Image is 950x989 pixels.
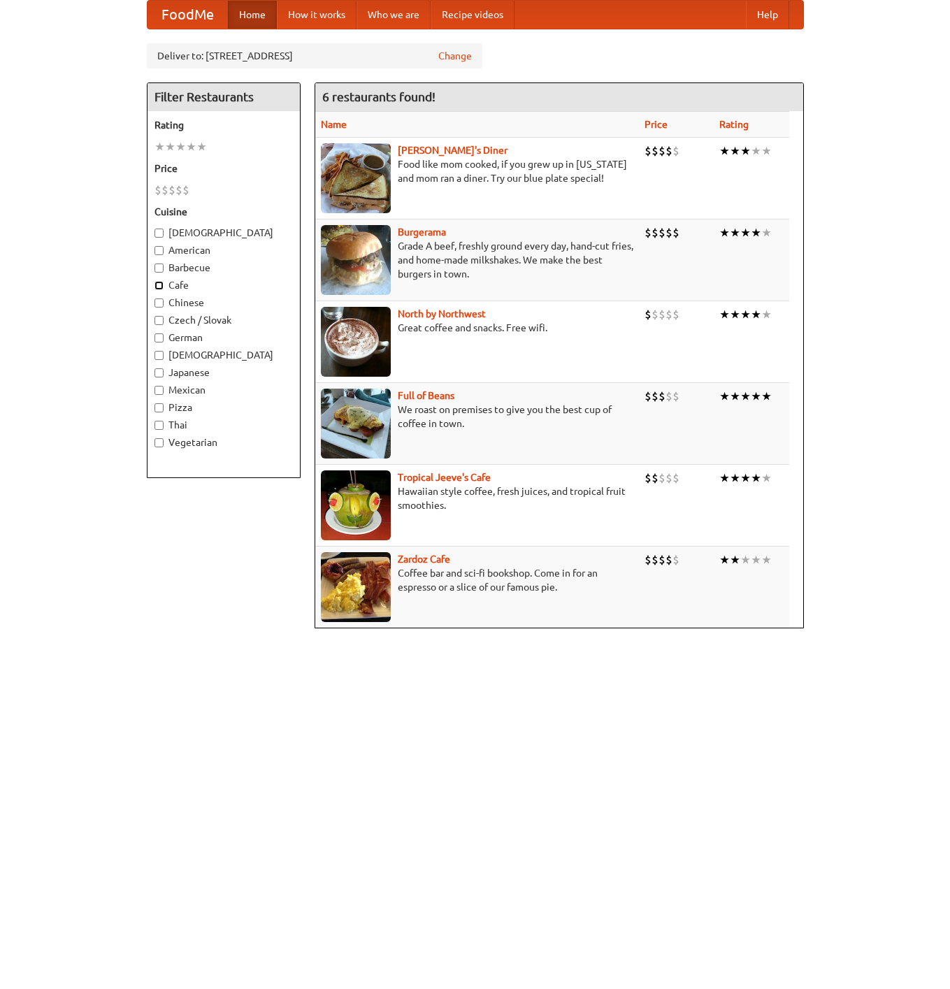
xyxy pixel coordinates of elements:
[357,1,431,29] a: Who we are
[672,307,679,322] li: $
[321,225,391,295] img: burgerama.jpg
[658,470,665,486] li: $
[154,298,164,308] input: Chinese
[431,1,514,29] a: Recipe videos
[665,143,672,159] li: $
[322,90,436,103] ng-pluralize: 6 restaurants found!
[154,313,293,327] label: Czech / Slovak
[154,421,164,430] input: Thai
[761,552,772,568] li: ★
[761,307,772,322] li: ★
[154,243,293,257] label: American
[321,119,347,130] a: Name
[147,83,300,111] h4: Filter Restaurants
[740,470,751,486] li: ★
[321,403,633,431] p: We roast on premises to give you the best cup of coffee in town.
[321,566,633,594] p: Coffee bar and sci-fi bookshop. Come in for an espresso or a slice of our famous pie.
[658,389,665,404] li: $
[740,143,751,159] li: ★
[147,1,228,29] a: FoodMe
[665,389,672,404] li: $
[761,389,772,404] li: ★
[154,348,293,362] label: [DEMOGRAPHIC_DATA]
[165,139,175,154] li: ★
[652,307,658,322] li: $
[398,390,454,401] b: Full of Beans
[321,239,633,281] p: Grade A beef, freshly ground every day, hand-cut fries, and home-made milkshakes. We make the bes...
[154,161,293,175] h5: Price
[645,119,668,130] a: Price
[672,389,679,404] li: $
[658,143,665,159] li: $
[645,552,652,568] li: $
[665,307,672,322] li: $
[154,331,293,345] label: German
[168,182,175,198] li: $
[154,418,293,432] label: Thai
[740,307,751,322] li: ★
[154,351,164,360] input: [DEMOGRAPHIC_DATA]
[719,389,730,404] li: ★
[154,226,293,240] label: [DEMOGRAPHIC_DATA]
[398,145,508,156] a: [PERSON_NAME]'s Diner
[751,307,761,322] li: ★
[672,143,679,159] li: $
[321,321,633,335] p: Great coffee and snacks. Free wifi.
[665,225,672,240] li: $
[154,366,293,380] label: Japanese
[652,552,658,568] li: $
[277,1,357,29] a: How it works
[398,472,491,483] b: Tropical Jeeve's Cafe
[154,400,293,414] label: Pizza
[154,368,164,377] input: Japanese
[761,470,772,486] li: ★
[154,278,293,292] label: Cafe
[665,470,672,486] li: $
[645,225,652,240] li: $
[175,182,182,198] li: $
[154,264,164,273] input: Barbecue
[672,552,679,568] li: $
[730,307,740,322] li: ★
[398,554,450,565] a: Zardoz Cafe
[321,470,391,540] img: jeeves.jpg
[751,143,761,159] li: ★
[751,552,761,568] li: ★
[719,470,730,486] li: ★
[645,470,652,486] li: $
[154,435,293,449] label: Vegetarian
[154,229,164,238] input: [DEMOGRAPHIC_DATA]
[154,139,165,154] li: ★
[746,1,789,29] a: Help
[761,143,772,159] li: ★
[658,307,665,322] li: $
[652,225,658,240] li: $
[719,143,730,159] li: ★
[154,182,161,198] li: $
[182,182,189,198] li: $
[751,470,761,486] li: ★
[751,225,761,240] li: ★
[740,225,751,240] li: ★
[154,118,293,132] h5: Rating
[321,389,391,459] img: beans.jpg
[672,470,679,486] li: $
[719,552,730,568] li: ★
[186,139,196,154] li: ★
[154,281,164,290] input: Cafe
[154,333,164,342] input: German
[740,389,751,404] li: ★
[398,226,446,238] a: Burgerama
[730,225,740,240] li: ★
[154,296,293,310] label: Chinese
[154,403,164,412] input: Pizza
[228,1,277,29] a: Home
[398,308,486,319] a: North by Northwest
[730,552,740,568] li: ★
[730,389,740,404] li: ★
[321,552,391,622] img: zardoz.jpg
[652,470,658,486] li: $
[719,119,749,130] a: Rating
